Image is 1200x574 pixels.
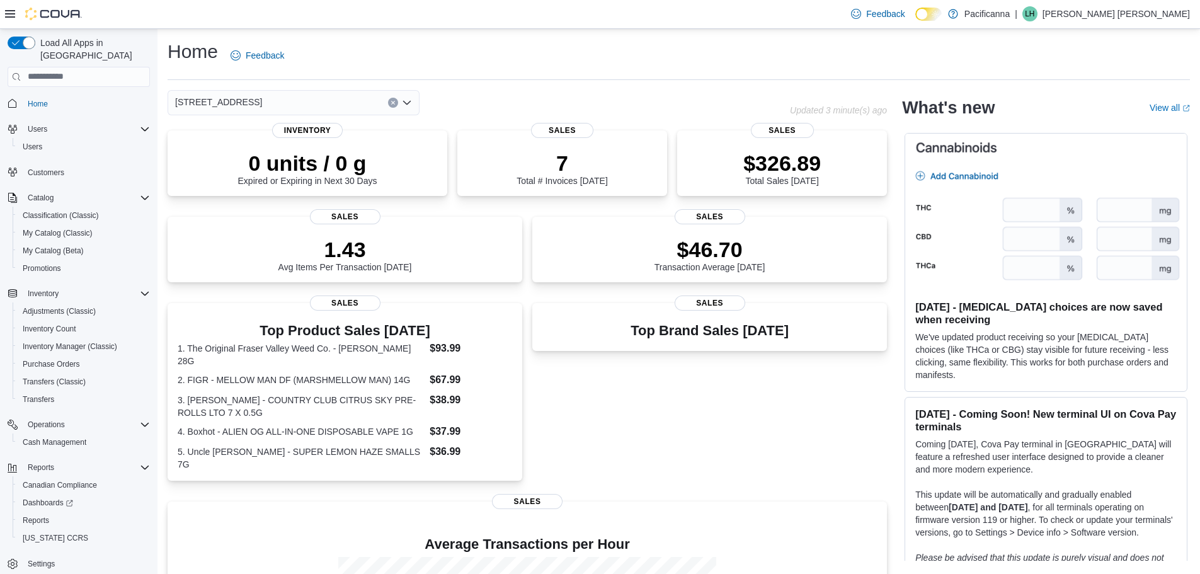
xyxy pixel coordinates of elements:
button: Home [3,95,155,113]
p: [PERSON_NAME] [PERSON_NAME] [1043,6,1190,21]
p: This update will be automatically and gradually enabled between , for all terminals operating on ... [915,488,1177,539]
img: Cova [25,8,82,20]
button: Reports [23,460,59,475]
a: View allExternal link [1150,103,1190,113]
span: Canadian Compliance [23,480,97,490]
dd: $93.99 [430,341,512,356]
button: Classification (Classic) [13,207,155,224]
span: Promotions [23,263,61,273]
dt: 4. Boxhot - ALIEN OG ALL-IN-ONE DISPOSABLE VAPE 1G [178,425,425,438]
h3: Top Brand Sales [DATE] [631,323,789,338]
button: Reports [3,459,155,476]
dd: $36.99 [430,444,512,459]
span: [US_STATE] CCRS [23,533,88,543]
span: My Catalog (Classic) [18,226,150,241]
span: Sales [675,296,745,311]
button: Transfers (Classic) [13,373,155,391]
span: Classification (Classic) [18,208,150,223]
dd: $38.99 [430,393,512,408]
p: Updated 3 minute(s) ago [790,105,887,115]
span: Transfers (Classic) [18,374,150,389]
span: [STREET_ADDRESS] [175,95,262,110]
span: Inventory [23,286,150,301]
a: Adjustments (Classic) [18,304,101,319]
button: Promotions [13,260,155,277]
span: Dashboards [23,498,73,508]
dt: 2. FIGR - MELLOW MAN DF (MARSHMELLOW MAN) 14G [178,374,425,386]
span: Inventory Manager (Classic) [18,339,150,354]
a: Feedback [226,43,289,68]
dt: 1. The Original Fraser Valley Weed Co. - [PERSON_NAME] 28G [178,342,425,367]
div: Avg Items Per Transaction [DATE] [278,237,412,272]
p: 1.43 [278,237,412,262]
span: Feedback [866,8,905,20]
button: Users [13,138,155,156]
dt: 3. [PERSON_NAME] - COUNTRY CLUB CITRUS SKY PRE-ROLLS LTO 7 X 0.5G [178,394,425,419]
span: Canadian Compliance [18,478,150,493]
div: Total Sales [DATE] [743,151,821,186]
span: Catalog [23,190,150,205]
button: Open list of options [402,98,412,108]
button: Settings [3,554,155,573]
button: Users [23,122,52,137]
span: LH [1025,6,1034,21]
a: Users [18,139,47,154]
span: Reports [23,515,49,525]
span: Cash Management [18,435,150,450]
span: Transfers [18,392,150,407]
span: Transfers (Classic) [23,377,86,387]
button: Users [3,120,155,138]
a: Transfers (Classic) [18,374,91,389]
span: Users [18,139,150,154]
a: Cash Management [18,435,91,450]
span: Users [23,142,42,152]
button: [US_STATE] CCRS [13,529,155,547]
span: Operations [28,420,65,430]
span: Home [23,96,150,112]
h2: What's new [902,98,995,118]
span: Reports [18,513,150,528]
span: Dashboards [18,495,150,510]
span: Users [23,122,150,137]
a: Canadian Compliance [18,478,102,493]
span: Inventory [272,123,343,138]
span: Sales [675,209,745,224]
a: Dashboards [13,494,155,512]
dd: $37.99 [430,424,512,439]
span: Customers [28,168,64,178]
strong: [DATE] and [DATE] [949,502,1027,512]
div: Lauryn H-W [1022,6,1037,21]
button: Operations [23,417,70,432]
button: Canadian Compliance [13,476,155,494]
button: Inventory [23,286,64,301]
a: Home [23,96,53,112]
span: Inventory Manager (Classic) [23,342,117,352]
span: Reports [28,462,54,473]
p: 7 [517,151,607,176]
button: Adjustments (Classic) [13,302,155,320]
div: Expired or Expiring in Next 30 Days [238,151,377,186]
h3: [DATE] - [MEDICAL_DATA] choices are now saved when receiving [915,301,1177,326]
p: $46.70 [654,237,765,262]
span: Users [28,124,47,134]
p: We've updated product receiving so your [MEDICAL_DATA] choices (like THCa or CBG) stay visible fo... [915,331,1177,381]
h3: Top Product Sales [DATE] [178,323,512,338]
button: Operations [3,416,155,433]
div: Total # Invoices [DATE] [517,151,607,186]
span: Purchase Orders [18,357,150,372]
button: Reports [13,512,155,529]
button: Inventory [3,285,155,302]
span: Sales [310,209,380,224]
h1: Home [168,39,218,64]
button: Customers [3,163,155,181]
button: Catalog [3,189,155,207]
span: Settings [28,559,55,569]
a: Settings [23,556,60,571]
span: Washington CCRS [18,531,150,546]
input: Dark Mode [915,8,942,21]
p: Coming [DATE], Cova Pay terminal in [GEOGRAPHIC_DATA] will feature a refreshed user interface des... [915,438,1177,476]
a: Customers [23,165,69,180]
button: Transfers [13,391,155,408]
span: Sales [531,123,594,138]
button: My Catalog (Classic) [13,224,155,242]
